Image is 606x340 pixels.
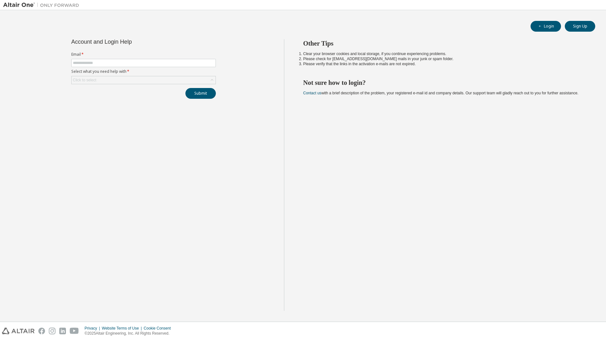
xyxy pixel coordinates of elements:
[303,91,321,95] a: Contact us
[85,326,102,331] div: Privacy
[565,21,595,32] button: Sign Up
[73,78,96,83] div: Click to select
[71,52,216,57] label: Email
[185,88,216,99] button: Submit
[71,39,187,44] div: Account and Login Help
[303,79,584,87] h2: Not sure how to login?
[102,326,144,331] div: Website Terms of Use
[303,51,584,56] li: Clear your browser cookies and local storage, if you continue experiencing problems.
[70,328,79,334] img: youtube.svg
[72,76,216,84] div: Click to select
[71,69,216,74] label: Select what you need help with
[144,326,174,331] div: Cookie Consent
[303,61,584,66] li: Please verify that the links in the activation e-mails are not expired.
[531,21,561,32] button: Login
[303,56,584,61] li: Please check for [EMAIL_ADDRESS][DOMAIN_NAME] mails in your junk or spam folder.
[49,328,55,334] img: instagram.svg
[2,328,35,334] img: altair_logo.svg
[303,39,584,47] h2: Other Tips
[85,331,175,336] p: © 2025 Altair Engineering, Inc. All Rights Reserved.
[303,91,578,95] span: with a brief description of the problem, your registered e-mail id and company details. Our suppo...
[59,328,66,334] img: linkedin.svg
[3,2,82,8] img: Altair One
[38,328,45,334] img: facebook.svg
